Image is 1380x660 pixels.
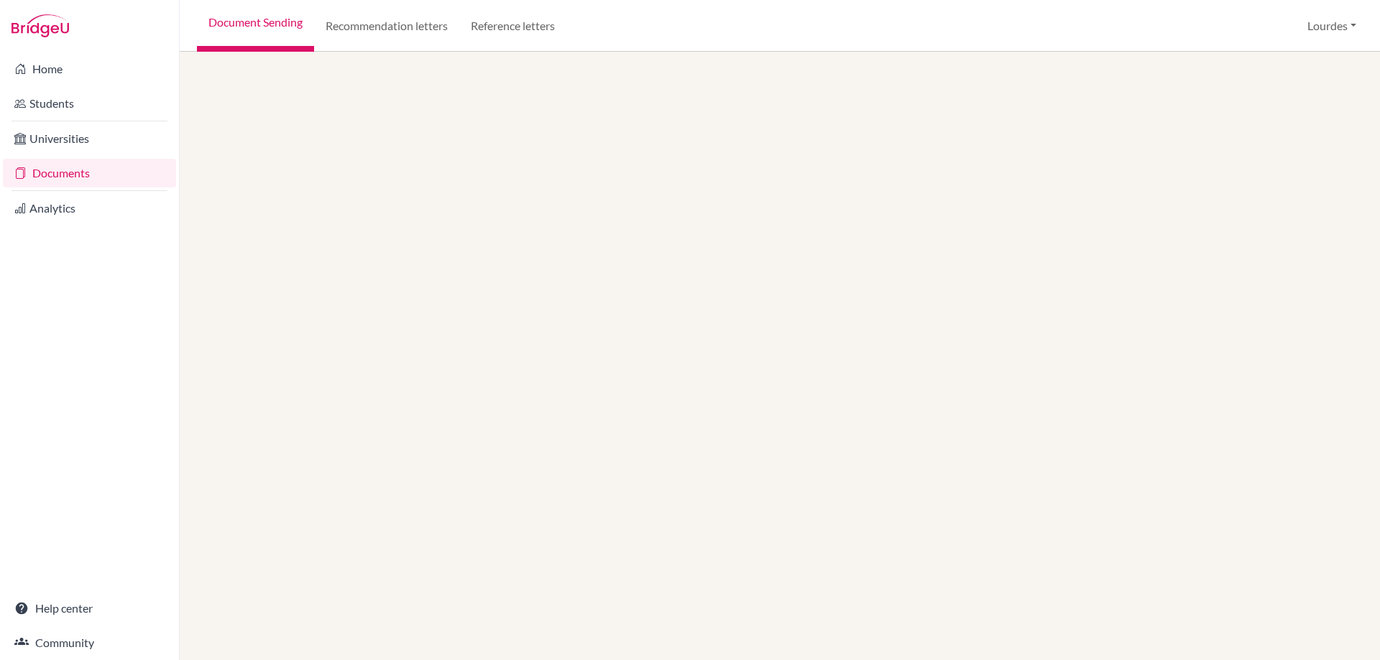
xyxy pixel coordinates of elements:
[3,55,176,83] a: Home
[3,159,176,187] a: Documents
[11,14,69,37] img: Bridge-U
[3,89,176,118] a: Students
[3,124,176,153] a: Universities
[3,194,176,223] a: Analytics
[3,594,176,623] a: Help center
[3,628,176,657] a: Community
[1301,12,1363,39] button: Lourdes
